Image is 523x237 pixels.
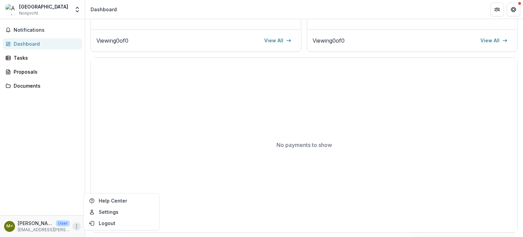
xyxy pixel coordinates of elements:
[14,40,77,47] div: Dashboard
[73,3,82,16] button: Open entity switcher
[5,4,16,15] img: Archway Academy
[19,3,68,10] div: [GEOGRAPHIC_DATA]
[3,25,82,35] button: Notifications
[6,224,13,228] div: Madison James <madison.james@archwayacademy.org>
[19,10,38,16] span: Nonprofit
[3,66,82,77] a: Proposals
[3,38,82,49] a: Dashboard
[73,222,81,231] button: More
[91,58,517,232] div: No payments to show
[260,35,296,46] a: View All
[18,220,53,227] p: [PERSON_NAME] <[EMAIL_ADDRESS][PERSON_NAME][DOMAIN_NAME]>
[507,3,520,16] button: Get Help
[91,6,117,13] div: Dashboard
[14,27,79,33] span: Notifications
[18,227,70,233] p: [EMAIL_ADDRESS][PERSON_NAME][DOMAIN_NAME]
[88,4,120,14] nav: breadcrumb
[14,68,77,75] div: Proposals
[14,54,77,61] div: Tasks
[3,52,82,63] a: Tasks
[490,3,504,16] button: Partners
[56,220,70,226] p: User
[96,36,128,45] p: Viewing 0 of 0
[14,82,77,89] div: Documents
[313,36,345,45] p: Viewing 0 of 0
[476,35,512,46] a: View All
[3,80,82,91] a: Documents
